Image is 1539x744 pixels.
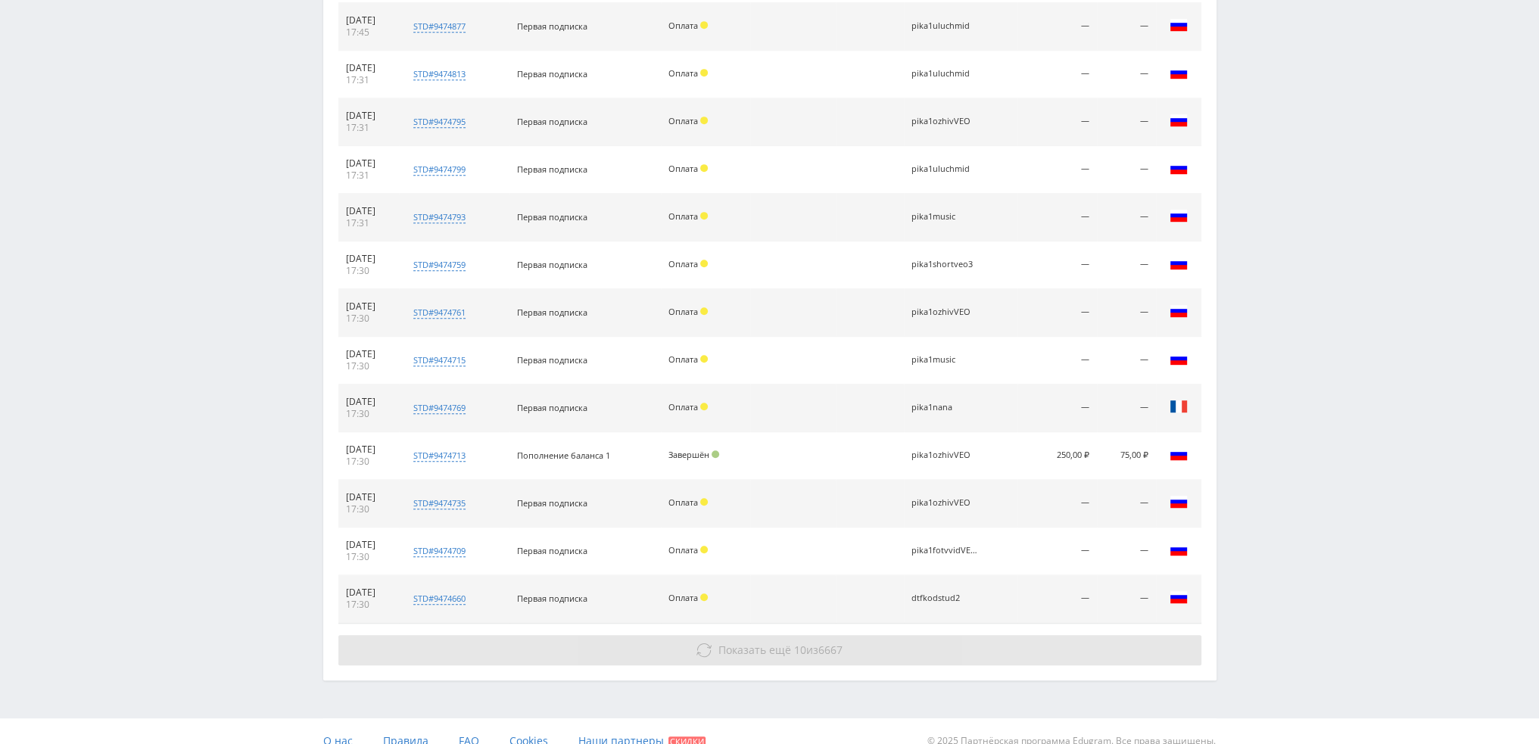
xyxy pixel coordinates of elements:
[346,14,391,26] div: [DATE]
[346,503,391,515] div: 17:30
[413,211,466,223] div: std#9474793
[911,546,980,556] div: pika1fotvvidVEO3
[346,348,391,360] div: [DATE]
[712,450,719,458] span: Подтвержден
[1017,384,1097,432] td: —
[1017,528,1097,575] td: —
[911,212,980,222] div: pika1music
[1017,432,1097,480] td: 250,00 ₽
[346,26,391,39] div: 17:45
[1097,575,1156,623] td: —
[413,20,466,33] div: std#9474877
[668,497,698,508] span: Оплата
[517,163,587,175] span: Первая подписка
[700,260,708,267] span: Холд
[668,20,698,31] span: Оплата
[413,545,466,557] div: std#9474709
[517,354,587,366] span: Первая подписка
[911,164,980,174] div: pika1uluchmid
[517,593,587,604] span: Первая подписка
[911,260,980,269] div: pika1shortveo3
[346,205,391,217] div: [DATE]
[517,307,587,318] span: Первая подписка
[346,122,391,134] div: 17:31
[911,355,980,365] div: pika1music
[1097,194,1156,241] td: —
[1017,241,1097,289] td: —
[1017,575,1097,623] td: —
[700,69,708,76] span: Холд
[346,360,391,372] div: 17:30
[1097,337,1156,384] td: —
[346,253,391,265] div: [DATE]
[346,300,391,313] div: [DATE]
[700,164,708,172] span: Холд
[1170,540,1188,559] img: rus.png
[517,259,587,270] span: Первая подписка
[346,408,391,420] div: 17:30
[346,170,391,182] div: 17:31
[517,211,587,223] span: Первая подписка
[413,259,466,271] div: std#9474759
[1170,397,1188,416] img: fra.png
[1017,51,1097,98] td: —
[1017,146,1097,194] td: —
[1097,241,1156,289] td: —
[794,643,806,657] span: 10
[700,498,708,506] span: Холд
[668,353,698,365] span: Оплата
[346,491,391,503] div: [DATE]
[700,546,708,553] span: Холд
[413,68,466,80] div: std#9474813
[1097,51,1156,98] td: —
[1017,194,1097,241] td: —
[700,117,708,124] span: Холд
[668,544,698,556] span: Оплата
[1097,3,1156,51] td: —
[346,313,391,325] div: 17:30
[1097,289,1156,337] td: —
[346,74,391,86] div: 17:31
[413,354,466,366] div: std#9474715
[668,258,698,269] span: Оплата
[346,396,391,408] div: [DATE]
[413,497,466,509] div: std#9474735
[346,157,391,170] div: [DATE]
[911,117,980,126] div: pika1ozhivVEO
[517,116,587,127] span: Первая подписка
[1097,432,1156,480] td: 75,00 ₽
[700,593,708,601] span: Холд
[346,587,391,599] div: [DATE]
[346,539,391,551] div: [DATE]
[718,643,843,657] span: из
[1170,445,1188,463] img: rus.png
[1097,480,1156,528] td: —
[668,592,698,603] span: Оплата
[1097,98,1156,146] td: —
[1097,528,1156,575] td: —
[1017,480,1097,528] td: —
[346,444,391,456] div: [DATE]
[700,307,708,315] span: Холд
[1097,146,1156,194] td: —
[517,450,610,461] span: Пополнение баланса 1
[911,21,980,31] div: pika1uluchmid
[517,545,587,556] span: Первая подписка
[413,116,466,128] div: std#9474795
[346,62,391,74] div: [DATE]
[668,449,709,460] span: Завершён
[346,110,391,122] div: [DATE]
[911,593,980,603] div: dtfkodstud2
[700,21,708,29] span: Холд
[700,212,708,219] span: Холд
[517,20,587,32] span: Первая подписка
[1170,16,1188,34] img: rus.png
[413,402,466,414] div: std#9474769
[1170,350,1188,368] img: rus.png
[668,67,698,79] span: Оплата
[668,306,698,317] span: Оплата
[346,551,391,563] div: 17:30
[668,163,698,174] span: Оплата
[700,403,708,410] span: Холд
[1170,302,1188,320] img: rus.png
